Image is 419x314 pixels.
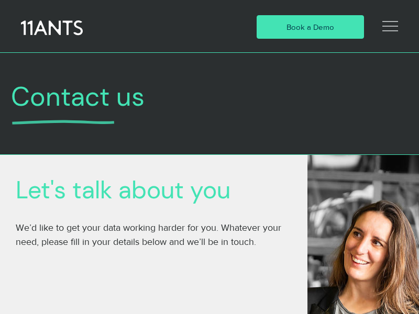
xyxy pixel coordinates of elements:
[286,21,334,32] span: Book a Demo
[16,221,292,249] p: We’d like to get your data working harder for you. Whatever your need, please fill in your detail...
[257,15,364,39] a: Book a Demo
[11,80,145,114] span: Contact us
[382,18,398,34] svg: Open Site Navigation
[16,176,292,205] h2: Let's talk about you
